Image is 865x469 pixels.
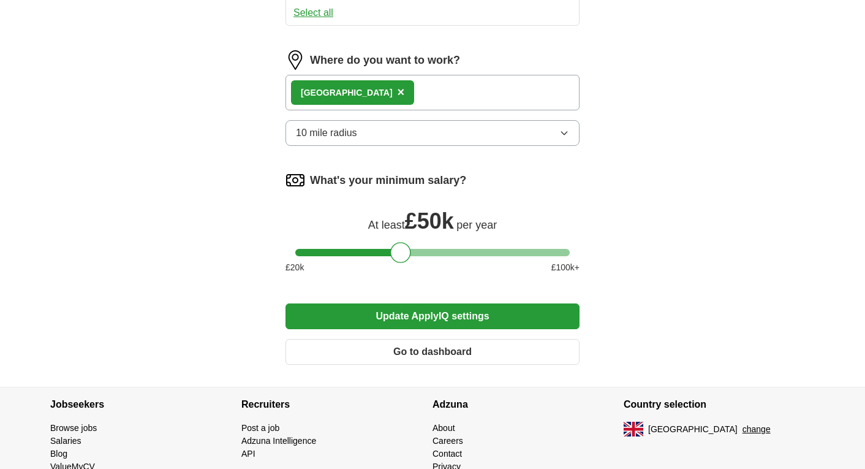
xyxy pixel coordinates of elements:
[624,387,815,422] h4: Country selection
[285,339,580,365] button: Go to dashboard
[285,303,580,329] button: Update ApplyIQ settings
[432,436,463,446] a: Careers
[241,423,279,433] a: Post a job
[285,50,305,70] img: location.png
[405,208,454,234] span: £ 50k
[432,423,455,433] a: About
[293,6,333,20] button: Select all
[50,423,97,433] a: Browse jobs
[285,261,304,274] span: £ 20 k
[50,436,81,446] a: Salaries
[285,170,305,190] img: salary.png
[368,219,405,231] span: At least
[50,449,67,459] a: Blog
[398,83,405,102] button: ×
[432,449,462,459] a: Contact
[456,219,497,231] span: per year
[624,422,643,437] img: UK flag
[551,261,580,274] span: £ 100 k+
[301,86,393,99] div: [GEOGRAPHIC_DATA]
[241,449,255,459] a: API
[648,423,738,436] span: [GEOGRAPHIC_DATA]
[310,172,466,189] label: What's your minimum salary?
[398,85,405,99] span: ×
[296,126,357,140] span: 10 mile radius
[285,120,580,146] button: 10 mile radius
[241,436,316,446] a: Adzuna Intelligence
[310,52,460,69] label: Where do you want to work?
[742,423,771,436] button: change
